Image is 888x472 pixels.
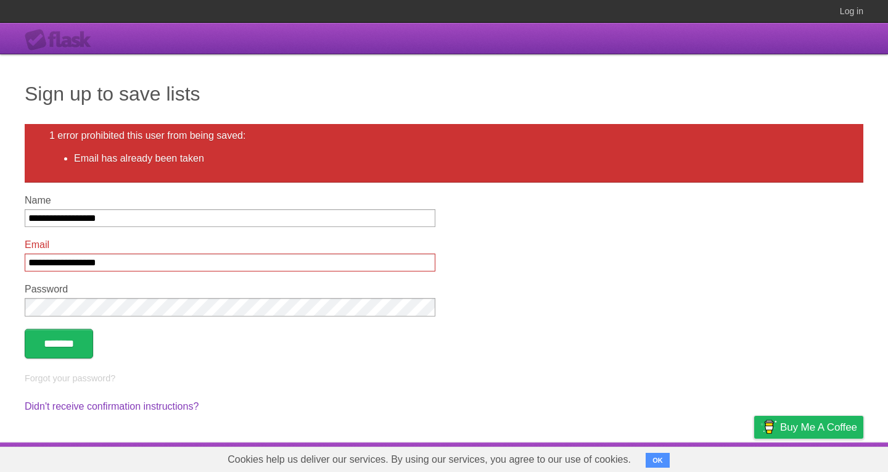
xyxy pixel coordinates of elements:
[25,401,199,412] a: Didn't receive confirmation instructions?
[25,239,435,250] label: Email
[786,445,863,469] a: Suggest a feature
[738,445,770,469] a: Privacy
[74,151,839,166] li: Email has already been taken
[631,445,681,469] a: Developers
[696,445,723,469] a: Terms
[780,416,857,438] span: Buy me a coffee
[760,416,777,437] img: Buy me a coffee
[49,130,839,141] h2: 1 error prohibited this user from being saved:
[25,79,863,109] h1: Sign up to save lists
[25,284,435,295] label: Password
[25,195,435,206] label: Name
[25,373,115,383] a: Forgot your password?
[590,445,616,469] a: About
[215,447,643,472] span: Cookies help us deliver our services. By using our services, you agree to our use of cookies.
[25,29,99,51] div: Flask
[754,416,863,439] a: Buy me a coffee
[646,453,670,468] button: OK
